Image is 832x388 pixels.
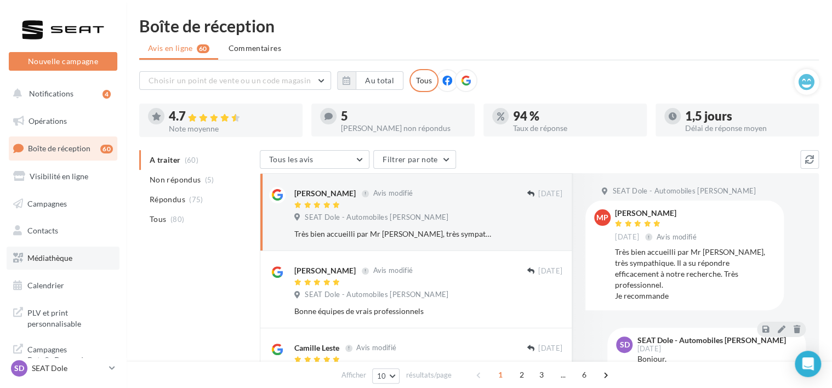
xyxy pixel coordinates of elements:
[538,189,562,199] span: [DATE]
[795,351,821,377] div: Open Intercom Messenger
[538,344,562,353] span: [DATE]
[596,212,608,223] span: MP
[657,232,697,241] span: Avis modifié
[7,165,119,188] a: Visibilité en ligne
[7,82,115,105] button: Notifications 4
[305,213,448,222] span: SEAT Dole - Automobiles [PERSON_NAME]
[14,363,24,374] span: SD
[100,145,113,153] div: 60
[150,194,185,205] span: Répondus
[294,188,356,199] div: [PERSON_NAME]
[533,366,550,384] span: 3
[7,338,119,370] a: Campagnes DataOnDemand
[377,372,386,380] span: 10
[337,71,403,90] button: Au total
[205,175,214,184] span: (5)
[615,247,775,301] div: Très bien accueilli par Mr [PERSON_NAME], très sympathique. Il a su répondre efficacement à notre...
[139,18,819,34] div: Boîte de réception
[612,186,756,196] span: SEAT Dole - Automobiles [PERSON_NAME]
[513,124,638,132] div: Taux de réponse
[294,343,339,353] div: Camille Leste
[341,370,366,380] span: Afficher
[341,110,466,122] div: 5
[538,266,562,276] span: [DATE]
[7,219,119,242] a: Contacts
[409,69,438,92] div: Tous
[7,274,119,297] a: Calendrier
[27,198,67,208] span: Campagnes
[685,110,810,122] div: 1,5 jours
[575,366,593,384] span: 6
[615,232,639,242] span: [DATE]
[7,110,119,133] a: Opérations
[29,89,73,98] span: Notifications
[139,71,331,90] button: Choisir un point de vente ou un code magasin
[28,144,90,153] span: Boîte de réception
[32,363,105,374] p: SEAT Dole
[169,125,294,133] div: Note moyenne
[269,155,314,164] span: Tous les avis
[260,150,369,169] button: Tous les avis
[149,76,311,85] span: Choisir un point de vente ou un code magasin
[294,229,491,239] div: Très bien accueilli par Mr [PERSON_NAME], très sympathique. Il a su répondre efficacement à notre...
[102,90,111,99] div: 4
[406,370,451,380] span: résultats/page
[7,192,119,215] a: Campagnes
[27,253,72,263] span: Médiathèque
[29,116,67,125] span: Opérations
[554,366,572,384] span: ...
[27,305,113,329] span: PLV et print personnalisable
[341,124,466,132] div: [PERSON_NAME] non répondus
[7,136,119,160] a: Boîte de réception60
[513,366,531,384] span: 2
[513,110,638,122] div: 94 %
[356,344,396,352] span: Avis modifié
[373,189,413,198] span: Avis modifié
[150,174,201,185] span: Non répondus
[372,368,400,384] button: 10
[189,195,203,204] span: (75)
[294,265,356,276] div: [PERSON_NAME]
[637,336,785,344] div: SEAT Dole - Automobiles [PERSON_NAME]
[637,345,661,352] span: [DATE]
[619,339,629,350] span: SD
[27,342,113,366] span: Campagnes DataOnDemand
[356,71,403,90] button: Au total
[373,150,456,169] button: Filtrer par note
[30,172,88,181] span: Visibilité en ligne
[150,214,166,225] span: Tous
[615,209,699,217] div: [PERSON_NAME]
[492,366,509,384] span: 1
[27,226,58,235] span: Contacts
[7,247,119,270] a: Médiathèque
[27,281,64,290] span: Calendrier
[9,52,117,71] button: Nouvelle campagne
[685,124,810,132] div: Délai de réponse moyen
[169,110,294,123] div: 4.7
[170,215,184,224] span: (80)
[373,266,413,275] span: Avis modifié
[294,306,491,317] div: Bonne équipes de vrais professionnels
[229,43,281,54] span: Commentaires
[305,290,448,300] span: SEAT Dole - Automobiles [PERSON_NAME]
[7,301,119,333] a: PLV et print personnalisable
[9,358,117,379] a: SD SEAT Dole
